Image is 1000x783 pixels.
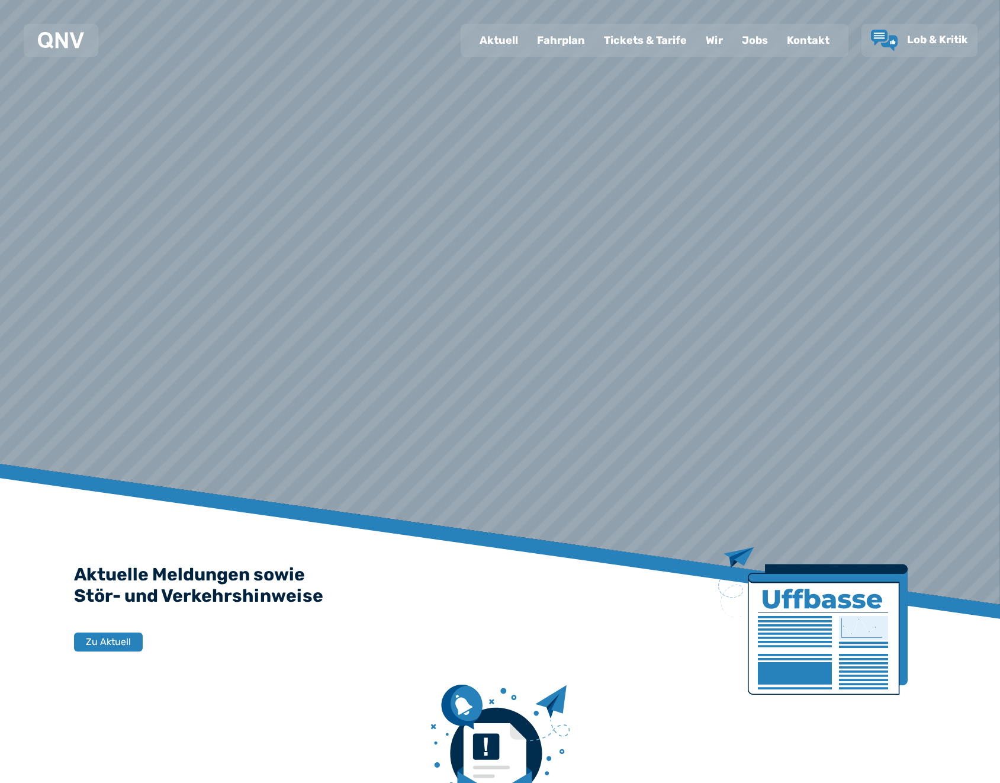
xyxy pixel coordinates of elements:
button: Zu Aktuell [74,633,143,652]
span: Lob & Kritik [907,33,968,46]
a: Wir [696,25,732,56]
a: Jobs [732,25,777,56]
a: Lob & Kritik [871,30,968,51]
a: QNV Logo [38,28,84,52]
img: QNV Logo [38,32,84,49]
h2: Aktuelle Meldungen sowie Stör- und Verkehrshinweise [74,564,927,606]
a: Fahrplan [528,25,594,56]
img: Zeitung mit Titel Uffbase [718,547,908,695]
a: Tickets & Tarife [594,25,696,56]
a: Aktuell [470,25,528,56]
a: Kontakt [777,25,839,56]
